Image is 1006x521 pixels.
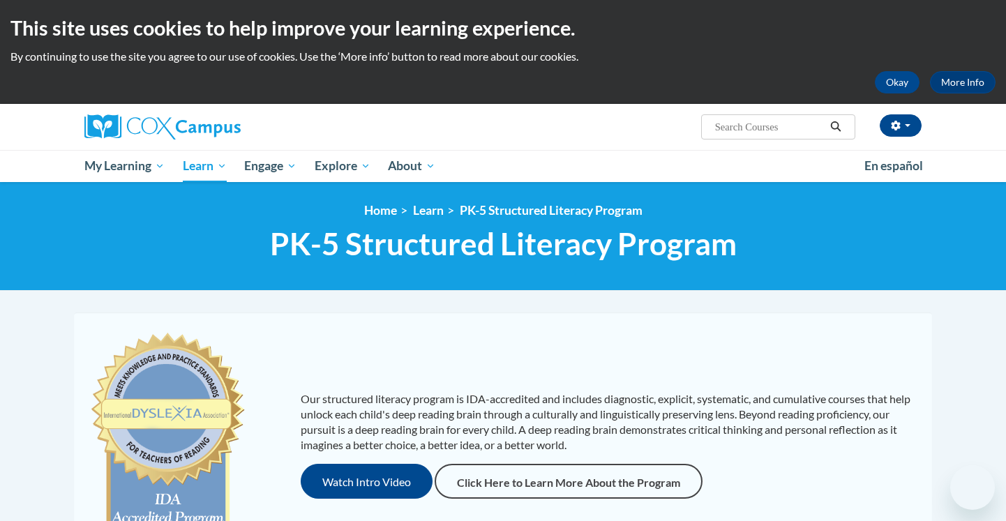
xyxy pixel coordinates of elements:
button: Watch Intro Video [301,464,433,499]
span: Engage [244,158,296,174]
h2: This site uses cookies to help improve your learning experience. [10,14,996,42]
div: Main menu [63,150,943,182]
a: Click Here to Learn More About the Program [435,464,703,499]
a: Explore [306,150,380,182]
input: Search Courses [714,119,825,135]
a: My Learning [75,150,174,182]
span: PK-5 Structured Literacy Program [270,225,737,262]
a: Cox Campus [84,114,350,139]
p: Our structured literacy program is IDA-accredited and includes diagnostic, explicit, systematic, ... [301,391,918,453]
a: About [380,150,445,182]
span: Learn [183,158,227,174]
p: By continuing to use the site you agree to our use of cookies. Use the ‘More info’ button to read... [10,49,996,64]
span: En español [864,158,923,173]
a: Engage [235,150,306,182]
span: My Learning [84,158,165,174]
button: Account Settings [880,114,922,137]
button: Okay [875,71,919,93]
img: Cox Campus [84,114,241,139]
a: More Info [930,71,996,93]
a: En español [855,151,932,181]
a: Home [364,203,397,218]
a: PK-5 Structured Literacy Program [460,203,643,218]
a: Learn [174,150,236,182]
button: Search [825,119,846,135]
span: Explore [315,158,370,174]
a: Learn [413,203,444,218]
iframe: Button to launch messaging window [950,465,995,510]
span: About [388,158,435,174]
